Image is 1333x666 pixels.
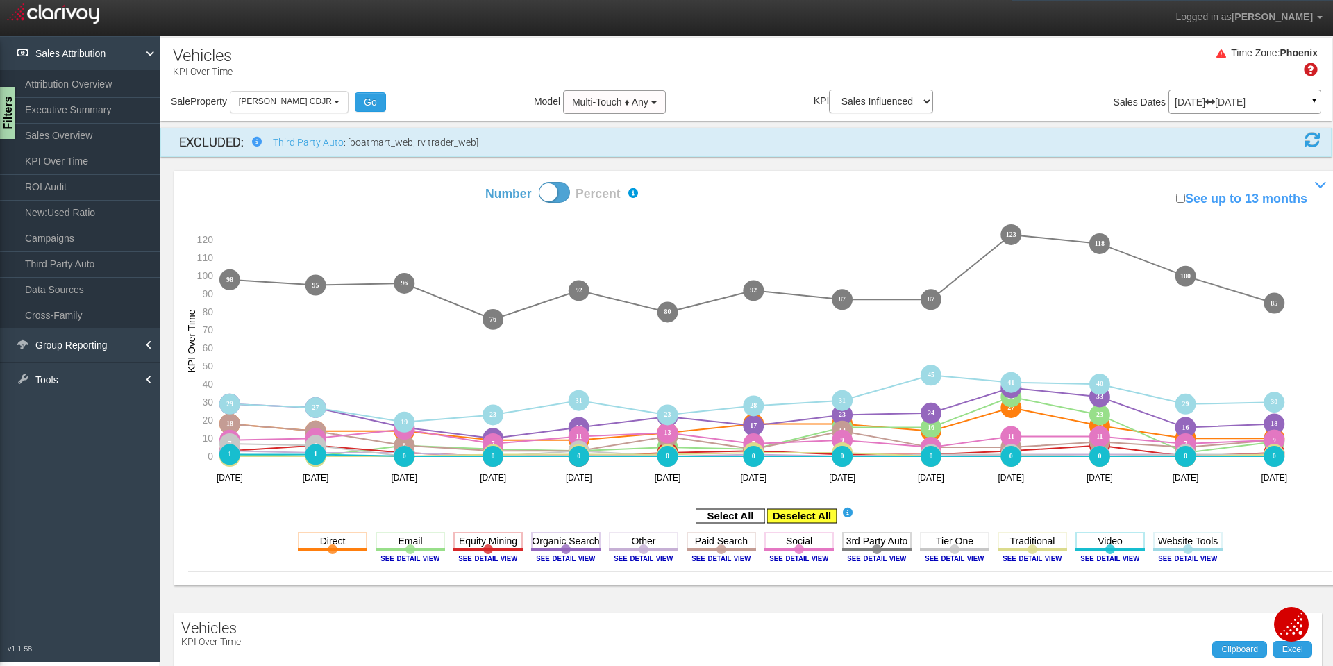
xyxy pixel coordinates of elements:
[1009,403,1016,411] text: 27
[1275,449,1278,456] text: 2
[401,279,408,287] text: 96
[202,397,213,408] text: 30
[355,92,386,112] button: Go
[197,252,214,263] text: 110
[1308,93,1321,115] a: ▼
[1141,97,1166,108] span: Dates
[1100,452,1103,460] text: 0
[1275,438,1278,445] text: 8
[829,90,933,113] select: KPI
[665,413,672,420] text: 22
[1182,272,1193,279] text: 100
[751,422,758,429] text: 17
[392,473,418,483] text: [DATE]
[226,400,233,408] text: 29
[563,90,666,114] button: Multi-Touch ♦ Any
[403,442,406,449] text: 6
[929,427,936,435] text: 14
[1175,11,1231,22] span: Logged in as
[490,434,497,442] text: 10
[741,473,768,483] text: [DATE]
[576,397,583,404] text: 31
[1011,452,1014,460] text: 0
[202,433,213,444] text: 10
[1098,392,1105,400] text: 33
[1098,410,1105,418] text: 23
[666,451,670,458] text: 1
[1186,440,1189,447] text: 7
[1186,452,1189,460] text: 0
[1009,383,1016,391] text: 38
[202,342,213,353] text: 60
[202,415,213,426] text: 20
[841,449,845,456] text: 2
[930,452,934,460] text: 0
[1011,451,1014,458] text: 1
[1273,434,1280,442] text: 10
[1009,392,1016,400] text: 33
[1184,434,1191,442] text: 10
[576,424,583,431] text: 16
[228,452,232,460] text: 0
[173,47,232,65] h1: Vehicles
[841,436,845,444] text: 9
[401,418,408,426] text: 19
[840,427,847,435] text: 14
[492,452,495,460] text: 0
[751,401,758,409] text: 28
[1098,380,1105,388] text: 40
[666,449,670,456] text: 2
[753,440,756,447] text: 7
[1184,400,1191,408] text: 29
[490,410,497,418] text: 23
[1176,190,1307,208] label: See up to 13 months
[202,378,213,390] text: 40
[226,419,233,427] text: 18
[1273,641,1312,658] a: Excel
[1263,473,1289,483] text: [DATE]
[919,473,946,483] text: [DATE]
[655,473,682,483] text: [DATE]
[1100,442,1103,449] text: 6
[228,440,232,447] text: 7
[1232,11,1313,22] span: [PERSON_NAME]
[665,428,672,436] text: 13
[666,443,670,451] text: 5
[314,451,317,458] text: 1
[226,275,233,283] text: 98
[1007,230,1018,238] text: 123
[753,449,756,456] text: 2
[1273,419,1280,427] text: 18
[929,424,936,431] text: 16
[576,433,582,440] text: 11
[751,286,758,294] text: 92
[1186,451,1189,458] text: 1
[492,440,495,447] text: 7
[1275,436,1278,444] text: 9
[314,452,317,460] text: 0
[840,410,847,418] text: 23
[480,473,507,483] text: [DATE]
[665,308,672,315] text: 80
[929,409,936,417] text: 24
[1098,433,1104,440] text: 11
[999,473,1025,483] text: [DATE]
[578,447,581,454] text: 3
[753,452,756,460] text: 0
[228,451,232,458] text: 1
[208,451,213,462] text: 0
[303,473,329,483] text: [DATE]
[929,295,936,303] text: 87
[814,90,934,113] label: KPI
[840,424,847,431] text: 16
[344,137,478,148] span: : [boatmart_web, rv trader_web]
[181,637,241,647] p: KPI Over Time
[1098,422,1105,429] text: 17
[401,427,408,435] text: 14
[1009,378,1016,386] text: 41
[179,135,244,149] strong: EXCLUDED:
[228,436,232,444] text: 9
[492,451,495,458] text: 1
[1176,194,1185,203] input: See up to 13 months
[173,60,233,78] p: KPI Over Time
